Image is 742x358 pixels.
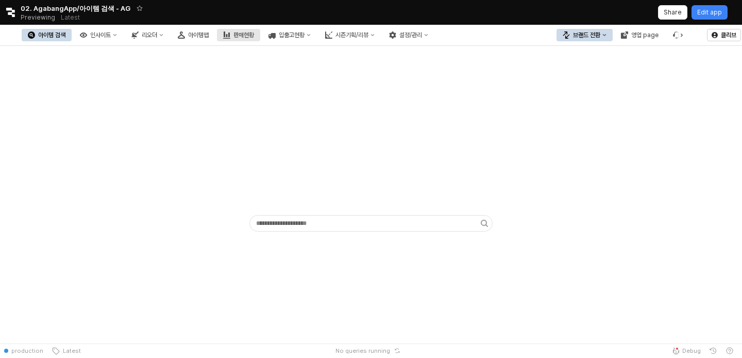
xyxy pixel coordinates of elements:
[217,29,260,41] button: 판매현황
[319,29,381,41] button: 시즌기획/리뷰
[721,344,738,358] button: Help
[21,10,86,25] div: Previewing Latest
[556,29,613,41] button: 브랜드 전환
[335,31,368,39] div: 시즌기획/리뷰
[55,10,86,25] button: Releases and History
[61,13,80,22] p: Latest
[668,344,705,358] button: Debug
[667,29,693,41] div: 버그 제보 및 기능 개선 요청
[279,31,305,39] div: 입출고현황
[11,347,43,355] span: production
[707,29,741,41] button: 클리브
[573,31,600,39] div: 브랜드 전환
[60,347,81,355] span: Latest
[692,5,728,20] button: Edit app
[188,31,209,39] div: 아이템맵
[233,31,254,39] div: 판매현황
[134,3,145,13] button: Add app to favorites
[721,31,736,39] p: 클리브
[631,31,659,39] div: 영업 page
[142,31,157,39] div: 리오더
[262,29,317,41] button: 입출고현황
[38,31,65,39] div: 아이템 검색
[90,31,111,39] div: 인사이트
[615,29,665,41] button: 영업 page
[335,347,390,355] span: No queries running
[399,31,422,39] div: 설정/관리
[697,8,722,17] p: Edit app
[383,29,434,41] button: 설정/관리
[705,344,721,358] button: History
[682,347,701,355] span: Debug
[74,29,123,41] button: 인사이트
[21,12,55,23] span: Previewing
[21,3,130,13] span: 02. AgabangApp/아이템 검색 - AG
[125,29,170,41] button: 리오더
[22,29,72,41] button: 아이템 검색
[658,5,687,20] button: Share app
[392,348,402,354] button: Reset app state
[172,29,215,41] button: 아이템맵
[664,8,682,17] p: Share
[47,344,85,358] button: Latest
